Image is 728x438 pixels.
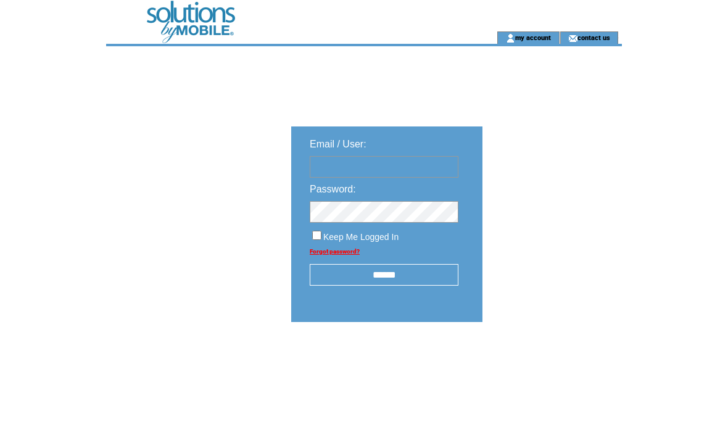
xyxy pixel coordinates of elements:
[506,33,515,43] img: account_icon.gif
[323,232,399,242] span: Keep Me Logged In
[515,33,551,41] a: my account
[577,33,610,41] a: contact us
[518,353,580,368] img: transparent.png
[568,33,577,43] img: contact_us_icon.gif
[310,248,360,255] a: Forgot password?
[310,184,356,194] span: Password:
[310,139,366,149] span: Email / User:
